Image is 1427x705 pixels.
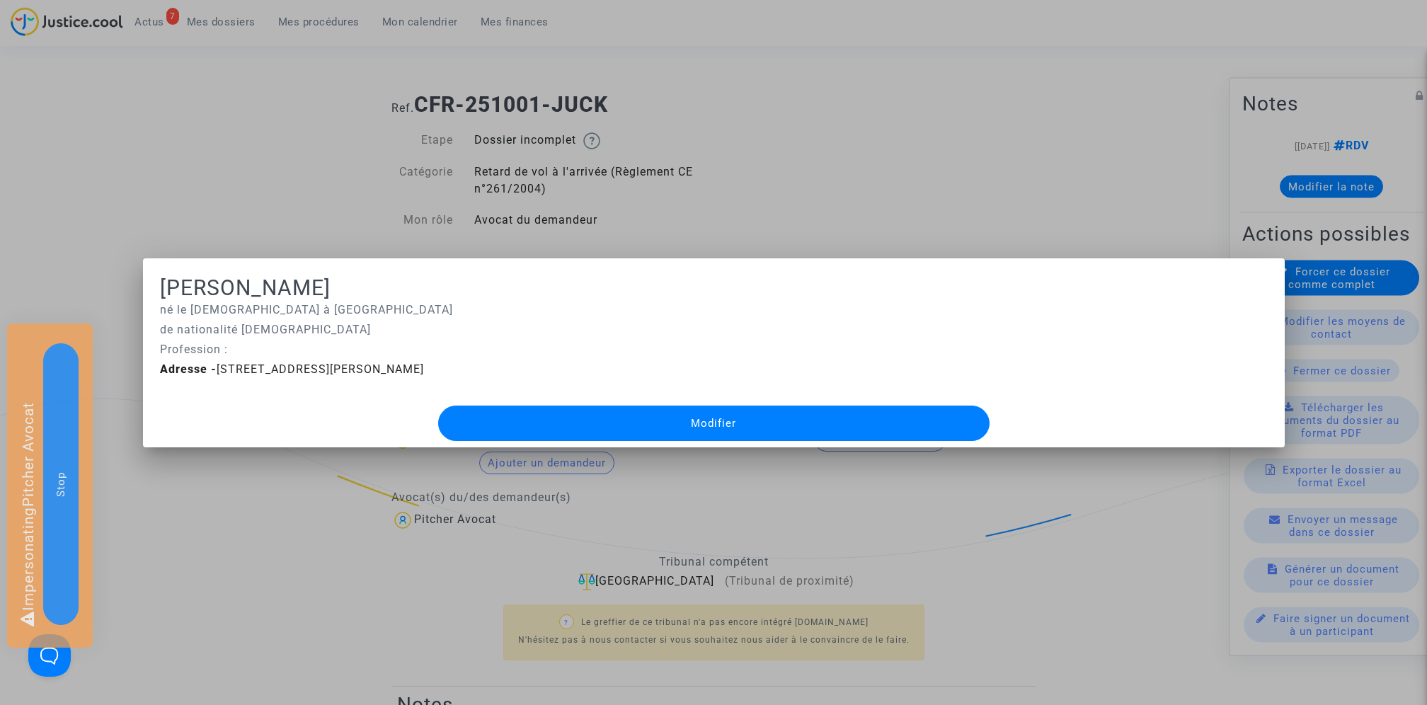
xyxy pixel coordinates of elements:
[7,323,93,648] div: Impersonating
[160,301,1268,319] p: né le [DEMOGRAPHIC_DATA] à [GEOGRAPHIC_DATA]
[160,340,1268,358] p: Profession :
[691,416,736,429] span: Modifier
[160,321,1268,338] p: de nationalité [DEMOGRAPHIC_DATA]
[160,362,424,375] span: [STREET_ADDRESS][PERSON_NAME]
[28,634,71,677] iframe: Help Scout Beacon - Open
[160,275,1268,301] h1: [PERSON_NAME]
[438,405,989,440] button: Modifier
[55,471,67,496] span: Stop
[160,362,217,375] b: Adresse -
